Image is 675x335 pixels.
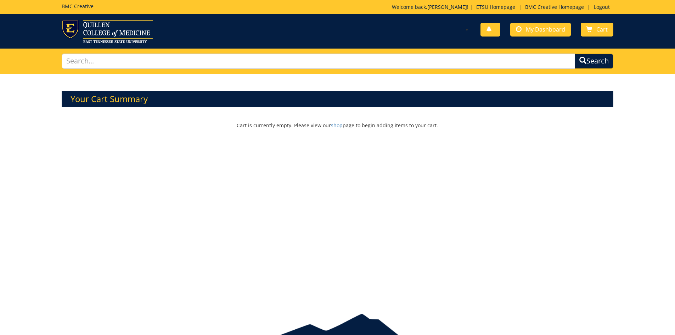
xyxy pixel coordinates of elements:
p: Welcome back, ! | | | [392,4,613,11]
img: ETSU logo [62,20,153,43]
span: My Dashboard [526,26,565,33]
h3: Your Cart Summary [62,91,614,107]
input: Search... [62,54,575,69]
a: [PERSON_NAME] [427,4,467,10]
a: BMC Creative Homepage [522,4,587,10]
a: Cart [581,23,613,37]
h5: BMC Creative [62,4,94,9]
span: Cart [596,26,608,33]
a: Logout [590,4,613,10]
p: Cart is currently empty. Please view our page to begin adding items to your cart. [62,111,614,140]
a: My Dashboard [510,23,571,37]
button: Search [575,54,613,69]
a: shop [331,122,343,129]
a: ETSU Homepage [473,4,519,10]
